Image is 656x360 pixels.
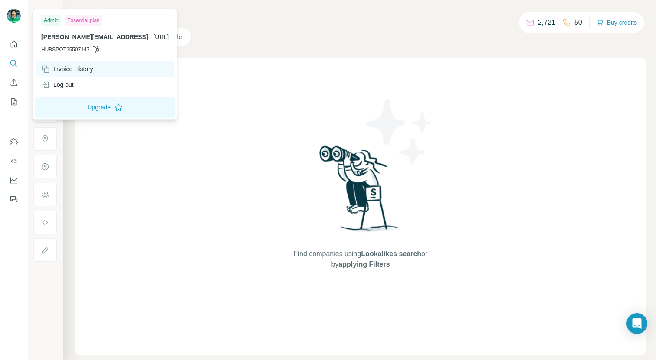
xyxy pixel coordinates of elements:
div: Invoice History [41,65,93,73]
span: [PERSON_NAME][EMAIL_ADDRESS] [41,33,148,40]
span: Lookalikes search [361,250,421,258]
div: Open Intercom Messenger [626,313,647,334]
button: Search [7,56,21,71]
button: Enrich CSV [7,75,21,90]
span: HUBSPOT25507147 [41,46,89,53]
p: 50 [574,17,582,28]
span: . [150,33,152,40]
img: Surfe Illustration - Stars [361,93,439,171]
img: Avatar [7,9,21,23]
button: Feedback [7,192,21,207]
p: 2,721 [538,17,555,28]
button: My lists [7,94,21,109]
span: Find companies using or by [291,249,430,270]
button: Use Surfe API [7,153,21,169]
button: Quick start [7,36,21,52]
button: Use Surfe on LinkedIn [7,134,21,150]
span: [URL] [153,33,169,40]
div: Log out [41,80,74,89]
button: Show [27,5,62,18]
div: Essential plan [65,15,102,26]
div: Admin [41,15,61,26]
button: Dashboard [7,172,21,188]
button: Upgrade [35,97,175,118]
span: applying Filters [338,261,390,268]
button: Buy credits [597,17,637,29]
h4: Search [75,10,646,23]
img: Surfe Illustration - Woman searching with binoculars [315,143,406,240]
